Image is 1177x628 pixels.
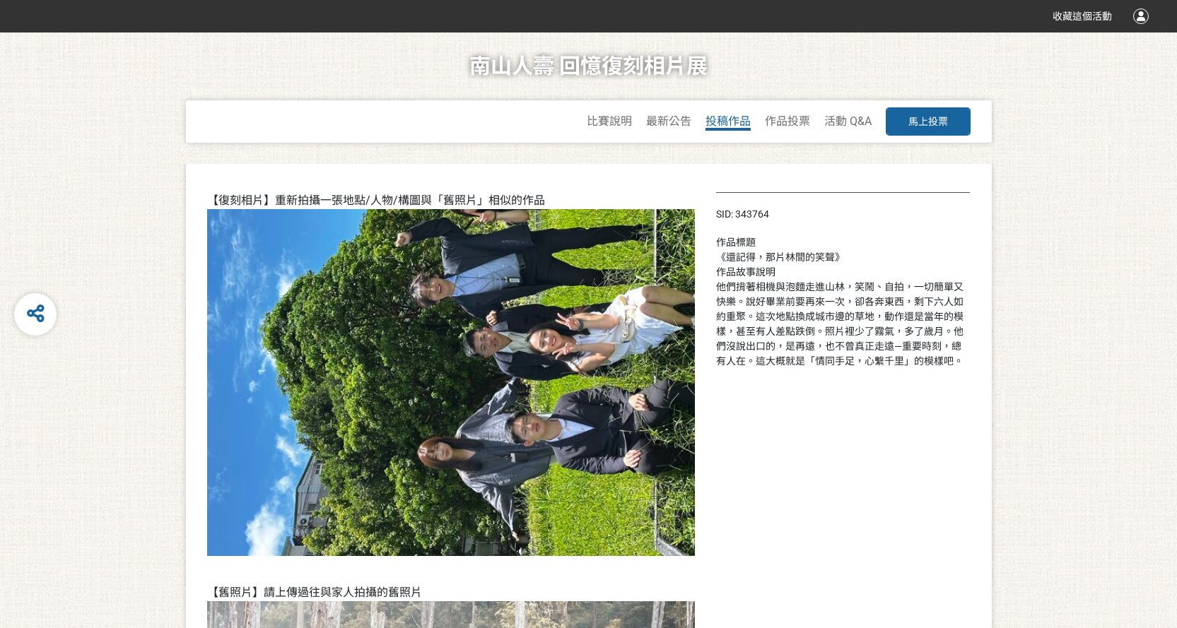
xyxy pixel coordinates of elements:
span: 馬上投票 [908,116,948,127]
a: 活動 Q&A [824,114,872,128]
button: 馬上投票 [886,107,971,136]
span: 收藏這個活動 [1053,11,1112,22]
a: 最新公告 [646,114,691,128]
span: 【復刻相片】重新拍攝一張地點/人物/構圖與「舊照片」相似的作品 [207,194,545,207]
div: 他們揹著相機與泡麵走進山林，笑鬧、自拍，一切簡單又快樂。說好畢業前要再來一次，卻各奔東西，剩下六人如約重聚。這次地點換成城市邊的草地，動作還是當年的模樣，甚至有人差點跌倒。照片裡少了霧氣，多了歲... [716,280,971,369]
span: 作品故事說明 [716,266,775,278]
a: 作品投票 [765,114,810,128]
span: 投稿作品 [705,114,751,128]
span: 作品標題 [716,237,756,248]
div: 《還記得，那片林間的笑聲》 [716,250,971,265]
a: 比賽說明 [587,114,632,128]
h1: 南山人壽 回憶復刻相片展 [469,32,708,100]
img: Image [207,209,695,556]
a: 投稿作品 [705,114,751,131]
span: 【舊照片】請上傳過往與家人拍攝的舊照片 [207,586,422,599]
span: SID: 343764 [716,208,769,220]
